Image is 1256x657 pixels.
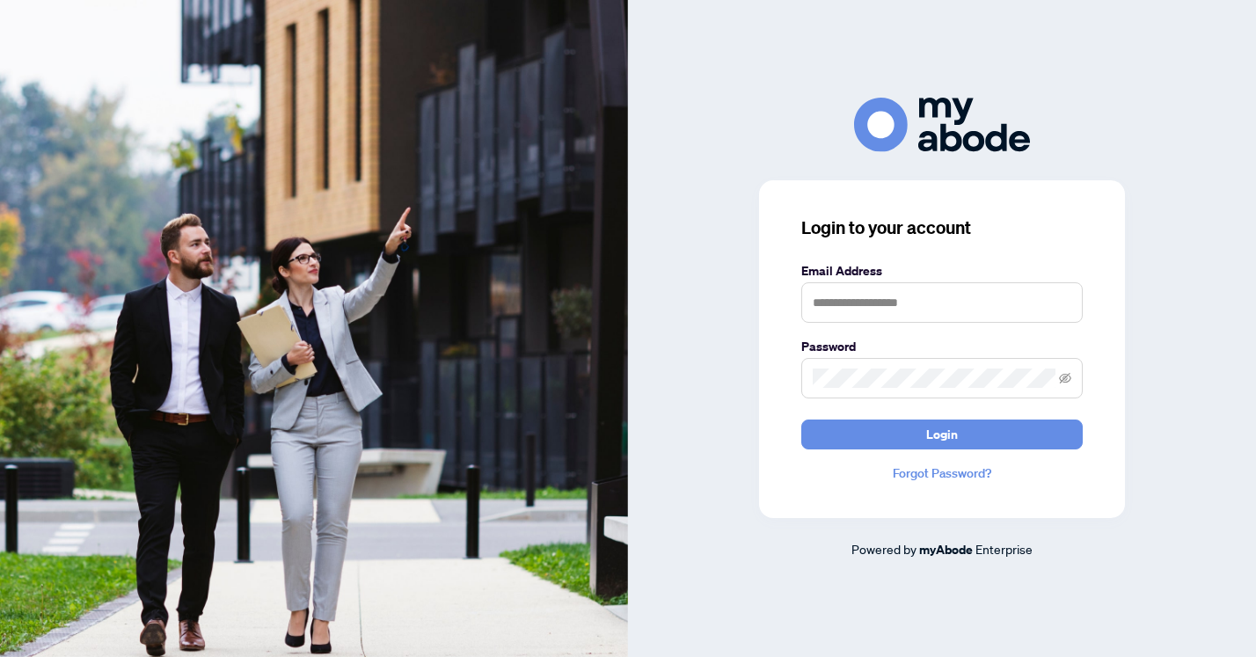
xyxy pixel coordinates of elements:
a: myAbode [919,540,973,559]
span: Enterprise [975,541,1033,557]
span: eye-invisible [1059,372,1071,384]
img: ma-logo [854,98,1030,151]
span: Powered by [851,541,916,557]
label: Email Address [801,261,1083,281]
button: Login [801,420,1083,449]
h3: Login to your account [801,215,1083,240]
a: Forgot Password? [801,464,1083,483]
label: Password [801,337,1083,356]
span: Login [926,420,958,449]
